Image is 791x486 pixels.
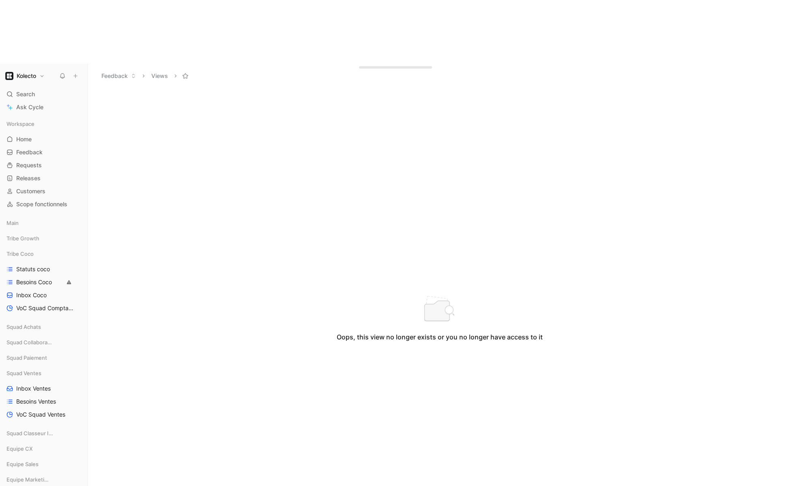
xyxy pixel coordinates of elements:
[3,367,84,421] div: Squad VentesInbox VentesBesoins VentesVoC Squad Ventes
[16,135,32,143] span: Home
[3,458,84,470] div: Equipe Sales
[3,427,84,439] div: Squad Classeur Intelligent
[16,265,50,273] span: Statuts coco
[3,443,84,455] div: Equipe CX
[16,410,65,419] span: VoC Squad Ventes
[3,232,84,244] div: Tribe Growth
[148,70,172,82] button: Views
[3,70,47,82] button: KolectoKolecto
[3,367,84,379] div: Squad Ventes
[3,321,84,335] div: Squad Achats
[3,443,84,457] div: Equipe CX
[16,397,56,406] span: Besoins Ventes
[16,161,42,169] span: Requests
[3,198,84,210] a: Scope fonctionnels
[3,263,84,275] a: Statuts coco
[16,384,51,393] span: Inbox Ventes
[3,276,84,288] a: Besoins Coco
[6,369,41,377] span: Squad Ventes
[6,234,39,242] span: Tribe Growth
[6,323,41,331] span: Squad Achats
[337,332,543,342] div: Oops, this view no longer exists or you no longer have access to it
[3,408,84,421] a: VoC Squad Ventes
[17,72,36,80] h1: Kolecto
[16,89,35,99] span: Search
[3,302,84,314] a: VoC Squad Comptabilité
[16,187,45,195] span: Customers
[3,232,84,247] div: Tribe Growth
[16,304,74,312] span: VoC Squad Comptabilité
[3,248,84,314] div: Tribe CocoStatuts cocoBesoins CocoInbox CocoVoC Squad Comptabilité
[16,278,52,286] span: Besoins Coco
[3,217,84,231] div: Main
[6,120,34,128] span: Workspace
[16,148,43,156] span: Feedback
[16,174,41,182] span: Releases
[3,321,84,333] div: Squad Achats
[6,475,50,484] span: Equipe Marketing
[5,72,13,80] img: Kolecto
[3,352,84,366] div: Squad Paiement
[3,172,84,184] a: Releases
[3,248,84,260] div: Tribe Coco
[6,460,39,468] span: Equipe Sales
[6,429,55,437] span: Squad Classeur Intelligent
[6,445,33,453] span: Equipe CX
[3,101,84,113] a: Ask Cycle
[16,291,47,299] span: Inbox Coco
[3,185,84,197] a: Customers
[3,118,84,130] div: Workspace
[16,200,67,208] span: Scope fonctionnels
[3,473,84,486] div: Equipe Marketing
[6,250,34,258] span: Tribe Coco
[3,289,84,301] a: Inbox Coco
[16,102,43,112] span: Ask Cycle
[3,336,84,348] div: Squad Collaborateurs
[6,219,19,227] span: Main
[6,354,47,362] span: Squad Paiement
[3,133,84,145] a: Home
[3,352,84,364] div: Squad Paiement
[423,296,456,322] img: notfound-light-CGnz2QMB.svg
[3,458,84,473] div: Equipe Sales
[3,159,84,171] a: Requests
[98,70,140,82] button: Feedback
[6,338,53,346] span: Squad Collaborateurs
[3,427,84,442] div: Squad Classeur Intelligent
[3,88,84,100] div: Search
[3,217,84,229] div: Main
[3,382,84,395] a: Inbox Ventes
[3,395,84,408] a: Besoins Ventes
[3,146,84,158] a: Feedback
[3,336,84,351] div: Squad Collaborateurs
